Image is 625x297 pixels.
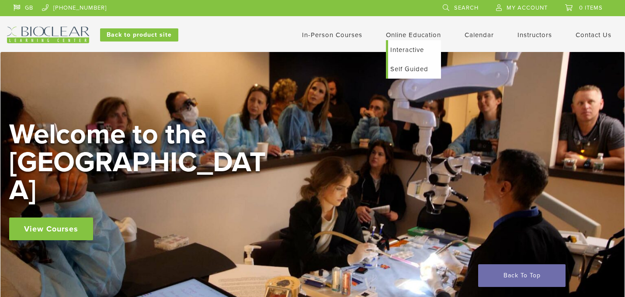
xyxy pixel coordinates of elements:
span: My Account [507,4,548,11]
a: Calendar [465,31,494,39]
a: Instructors [517,31,552,39]
a: Back to product site [100,28,178,41]
a: Online Education [386,31,441,39]
a: Back To Top [478,264,566,287]
span: Search [454,4,479,11]
a: View Courses [9,218,93,240]
img: Bioclear [7,27,89,43]
span: 0 items [579,4,603,11]
a: In-Person Courses [302,31,362,39]
a: Self Guided [388,59,441,79]
a: Interactive [388,40,441,59]
a: Contact Us [576,31,611,39]
h2: Welcome to the [GEOGRAPHIC_DATA] [9,121,271,204]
